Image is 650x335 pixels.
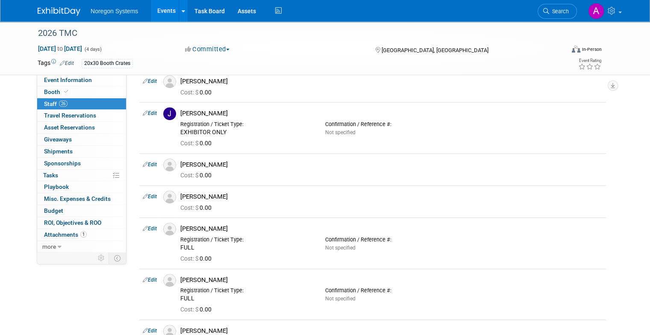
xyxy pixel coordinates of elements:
[549,8,569,15] span: Search
[180,121,312,128] div: Registration / Ticket Type:
[180,109,603,118] div: [PERSON_NAME]
[143,162,157,167] a: Edit
[143,194,157,200] a: Edit
[37,205,126,217] a: Budget
[163,107,176,120] img: J.jpg
[37,158,126,169] a: Sponsorships
[163,223,176,235] img: Associate-Profile-5.png
[180,276,603,284] div: [PERSON_NAME]
[325,129,356,135] span: Not specified
[44,231,87,238] span: Attachments
[38,45,82,53] span: [DATE] [DATE]
[43,172,58,179] span: Tasks
[59,100,68,107] span: 26
[109,253,126,264] td: Toggle Event Tabs
[163,274,176,287] img: Associate-Profile-5.png
[37,98,126,110] a: Staff26
[180,306,200,313] span: Cost: $
[180,204,215,211] span: 0.00
[180,193,603,201] div: [PERSON_NAME]
[84,47,102,52] span: (4 days)
[37,181,126,193] a: Playbook
[94,253,109,264] td: Personalize Event Tab Strip
[325,287,457,294] div: Confirmation / Reference #:
[538,4,577,19] a: Search
[37,193,126,205] a: Misc. Expenses & Credits
[91,8,138,15] span: Noregon Systems
[44,207,63,214] span: Budget
[44,136,72,143] span: Giveaways
[44,195,111,202] span: Misc. Expenses & Credits
[180,129,312,136] div: EXHIBITOR ONLY
[180,244,312,252] div: FULL
[44,88,70,95] span: Booth
[143,328,157,334] a: Edit
[143,277,157,283] a: Edit
[56,45,64,52] span: to
[325,236,457,243] div: Confirmation / Reference #:
[180,255,200,262] span: Cost: $
[35,26,554,41] div: 2026 TMC
[143,78,157,84] a: Edit
[80,231,87,238] span: 1
[518,44,602,57] div: Event Format
[163,75,176,88] img: Associate-Profile-5.png
[582,46,602,53] div: In-Person
[44,100,68,107] span: Staff
[180,172,200,179] span: Cost: $
[180,140,200,147] span: Cost: $
[163,159,176,171] img: Associate-Profile-5.png
[37,122,126,133] a: Asset Reservations
[325,245,356,251] span: Not specified
[325,121,457,128] div: Confirmation / Reference #:
[37,74,126,86] a: Event Information
[37,170,126,181] a: Tasks
[44,148,73,155] span: Shipments
[44,76,92,83] span: Event Information
[180,225,603,233] div: [PERSON_NAME]
[180,89,215,96] span: 0.00
[42,243,56,250] span: more
[44,124,95,131] span: Asset Reservations
[37,229,126,241] a: Attachments1
[44,112,96,119] span: Travel Reservations
[37,110,126,121] a: Travel Reservations
[180,140,215,147] span: 0.00
[64,89,68,94] i: Booth reservation complete
[60,60,74,66] a: Edit
[382,47,488,53] span: [GEOGRAPHIC_DATA], [GEOGRAPHIC_DATA]
[588,3,604,19] img: Ali Connell
[37,86,126,98] a: Booth
[180,255,215,262] span: 0.00
[44,183,69,190] span: Playbook
[143,110,157,116] a: Edit
[325,296,356,302] span: Not specified
[180,89,200,96] span: Cost: $
[180,161,603,169] div: [PERSON_NAME]
[180,77,603,85] div: [PERSON_NAME]
[163,191,176,203] img: Associate-Profile-5.png
[180,306,215,313] span: 0.00
[37,241,126,253] a: more
[38,59,74,68] td: Tags
[182,45,233,54] button: Committed
[180,236,312,243] div: Registration / Ticket Type:
[180,204,200,211] span: Cost: $
[44,219,101,226] span: ROI, Objectives & ROO
[37,134,126,145] a: Giveaways
[572,46,580,53] img: Format-Inperson.png
[143,226,157,232] a: Edit
[578,59,601,63] div: Event Rating
[180,295,312,303] div: FULL
[180,287,312,294] div: Registration / Ticket Type:
[180,172,215,179] span: 0.00
[44,160,81,167] span: Sponsorships
[37,146,126,157] a: Shipments
[82,59,133,68] div: 20x30 Booth Crates
[180,327,603,335] div: [PERSON_NAME]
[37,217,126,229] a: ROI, Objectives & ROO
[38,7,80,16] img: ExhibitDay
